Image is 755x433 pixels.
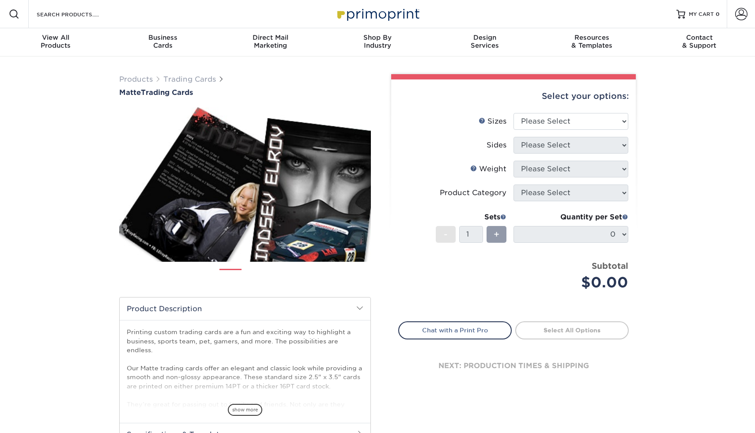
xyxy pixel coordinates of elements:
span: 0 [716,11,720,17]
a: Resources& Templates [538,28,646,56]
a: Direct MailMarketing [217,28,324,56]
a: Shop ByIndustry [324,28,431,56]
div: Quantity per Set [513,212,628,222]
div: Industry [324,34,431,49]
span: Shop By [324,34,431,41]
div: Sides [487,140,506,151]
a: Chat with a Print Pro [398,321,512,339]
div: $0.00 [520,272,628,293]
div: Sets [436,212,506,222]
div: Select your options: [398,79,629,113]
span: Business [109,34,217,41]
div: Services [431,34,538,49]
div: next: production times & shipping [398,339,629,392]
a: DesignServices [431,28,538,56]
div: Cards [109,34,217,49]
a: Trading Cards [163,75,216,83]
img: Matte 01 [119,98,371,271]
h2: Product Description [120,297,370,320]
img: Primoprint [333,4,422,23]
span: Direct Mail [217,34,324,41]
a: BusinessCards [109,28,217,56]
span: MY CART [689,11,714,18]
span: Design [431,34,538,41]
span: - [444,228,448,241]
span: View All [2,34,109,41]
div: Products [2,34,109,49]
a: Select All Options [515,321,629,339]
div: & Templates [538,34,646,49]
div: & Support [646,34,753,49]
a: MatteTrading Cards [119,88,371,97]
a: Products [119,75,153,83]
span: Contact [646,34,753,41]
span: show more [228,404,262,416]
img: Trading Cards 02 [249,265,271,287]
a: Contact& Support [646,28,753,56]
span: Matte [119,88,141,97]
h1: Trading Cards [119,88,371,97]
span: + [494,228,499,241]
span: Resources [538,34,646,41]
div: Weight [470,164,506,174]
div: Marketing [217,34,324,49]
strong: Subtotal [592,261,628,271]
div: Product Category [440,188,506,198]
img: Trading Cards 01 [219,266,242,288]
input: SEARCH PRODUCTS..... [36,9,122,19]
div: Sizes [479,116,506,127]
a: View AllProducts [2,28,109,56]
